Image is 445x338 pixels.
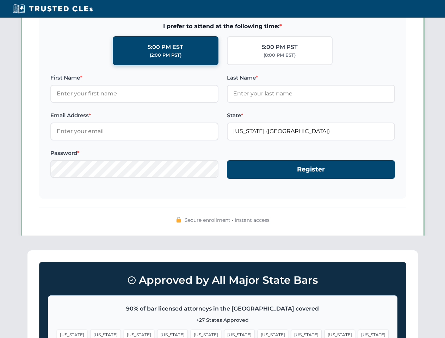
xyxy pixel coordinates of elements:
[150,52,181,59] div: (2:00 PM PST)
[227,111,395,120] label: State
[176,217,181,223] img: 🔒
[48,271,397,290] h3: Approved by All Major State Bars
[227,160,395,179] button: Register
[50,149,218,157] label: Password
[57,304,389,313] p: 90% of bar licensed attorneys in the [GEOGRAPHIC_DATA] covered
[50,74,218,82] label: First Name
[264,52,296,59] div: (8:00 PM EST)
[50,22,395,31] span: I prefer to attend at the following time:
[227,123,395,140] input: Florida (FL)
[185,216,270,224] span: Secure enrollment • Instant access
[227,85,395,102] input: Enter your last name
[50,85,218,102] input: Enter your first name
[148,43,183,52] div: 5:00 PM EST
[227,74,395,82] label: Last Name
[262,43,298,52] div: 5:00 PM PST
[50,123,218,140] input: Enter your email
[11,4,95,14] img: Trusted CLEs
[50,111,218,120] label: Email Address
[57,316,389,324] p: +27 States Approved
